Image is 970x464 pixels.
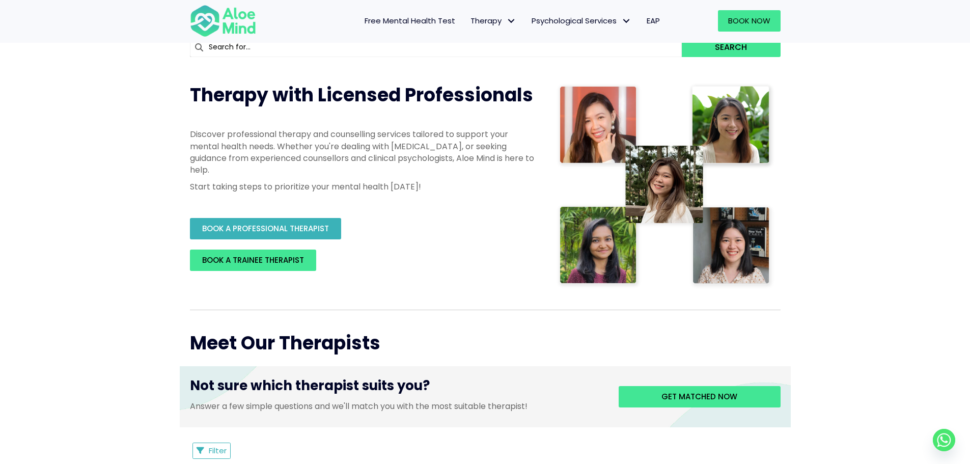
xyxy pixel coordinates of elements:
[470,15,516,26] span: Therapy
[190,4,256,38] img: Aloe mind Logo
[209,445,227,456] span: Filter
[192,443,231,459] button: Filter Listings
[639,10,668,32] a: EAP
[619,14,634,29] span: Psychological Services: submenu
[202,255,304,265] span: BOOK A TRAINEE THERAPIST
[504,14,519,29] span: Therapy: submenu
[557,83,774,289] img: Therapist collage
[190,38,682,57] input: Search for...
[647,15,660,26] span: EAP
[202,223,329,234] span: BOOK A PROFESSIONAL THERAPIST
[532,15,631,26] span: Psychological Services
[269,10,668,32] nav: Menu
[365,15,455,26] span: Free Mental Health Test
[190,376,603,400] h3: Not sure which therapist suits you?
[190,82,533,108] span: Therapy with Licensed Professionals
[933,429,955,451] a: Whatsapp
[718,10,781,32] a: Book Now
[190,128,536,176] p: Discover professional therapy and counselling services tailored to support your mental health nee...
[190,218,341,239] a: BOOK A PROFESSIONAL THERAPIST
[661,391,737,402] span: Get matched now
[190,400,603,412] p: Answer a few simple questions and we'll match you with the most suitable therapist!
[190,330,380,356] span: Meet Our Therapists
[190,181,536,193] p: Start taking steps to prioritize your mental health [DATE]!
[463,10,524,32] a: TherapyTherapy: submenu
[524,10,639,32] a: Psychological ServicesPsychological Services: submenu
[190,250,316,271] a: BOOK A TRAINEE THERAPIST
[619,386,781,407] a: Get matched now
[682,38,780,57] button: Search
[728,15,770,26] span: Book Now
[357,10,463,32] a: Free Mental Health Test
